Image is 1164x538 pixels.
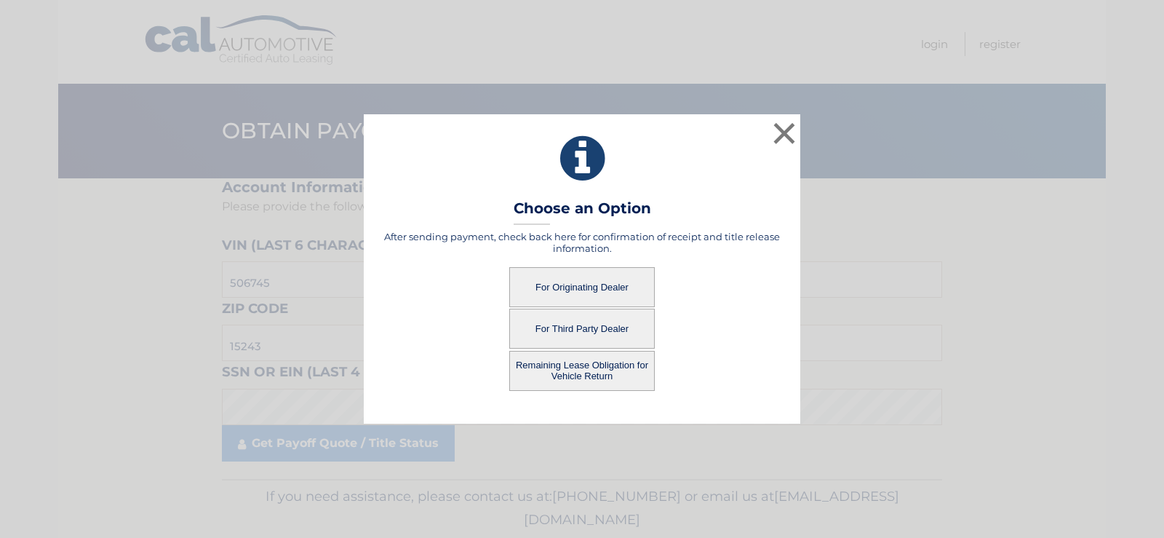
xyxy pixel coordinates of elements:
[509,309,655,349] button: For Third Party Dealer
[509,351,655,391] button: Remaining Lease Obligation for Vehicle Return
[514,199,651,225] h3: Choose an Option
[382,231,782,254] h5: After sending payment, check back here for confirmation of receipt and title release information.
[509,267,655,307] button: For Originating Dealer
[770,119,799,148] button: ×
